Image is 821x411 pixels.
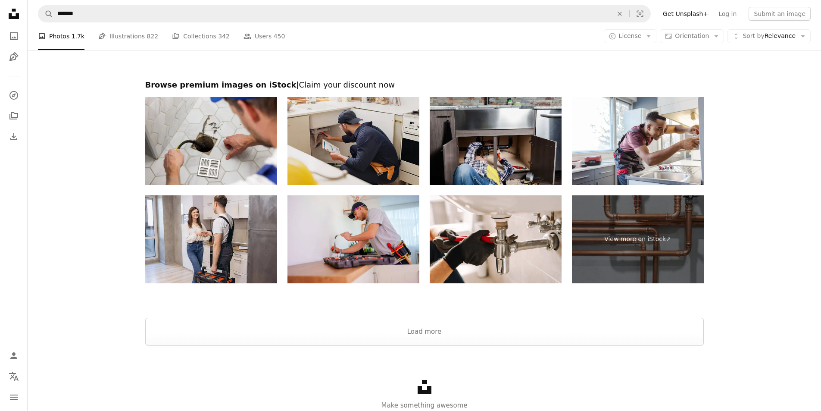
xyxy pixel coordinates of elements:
a: Get Unsplash+ [658,7,713,21]
a: Download History [5,128,22,145]
span: Relevance [743,32,796,41]
a: Log in [713,7,742,21]
img: Woman Plumber Fixing a Kitchen Sink [430,97,562,185]
button: Load more [145,318,704,345]
a: Users 450 [243,22,285,50]
img: African American male plumber fixing a leak in the kitchen sink at the customer's home [572,97,704,185]
span: Sort by [743,32,764,39]
a: Explore [5,87,22,104]
span: | Claim your discount now [296,80,395,89]
a: Illustrations [5,48,22,66]
img: working in a kitchen [287,195,419,283]
a: Log in / Sign up [5,347,22,364]
span: 450 [274,31,285,41]
button: Visual search [630,6,650,22]
a: View more on iStock↗ [572,195,704,283]
button: Clear [610,6,629,22]
button: Language [5,368,22,385]
a: Collections [5,107,22,125]
img: Plumber shaking hands with woman after finishing work in kitchen [145,195,277,283]
button: Search Unsplash [38,6,53,22]
a: Photos [5,28,22,45]
button: Sort byRelevance [727,29,811,43]
span: 342 [218,31,230,41]
button: License [604,29,657,43]
a: Collections 342 [172,22,230,50]
h2: Browse premium images on iStock [145,80,704,90]
span: 822 [147,31,159,41]
img: Plumber using adjustable wrench for repairing sink pipe [430,195,562,283]
a: Illustrations 822 [98,22,158,50]
p: Make something awesome [28,400,821,411]
span: License [619,32,642,39]
button: Submit an image [749,7,811,21]
img: Plumber, house and handyman with clipboard, inspection and maintenance with expert. Employee, con... [287,97,419,185]
button: Orientation [660,29,724,43]
a: Home — Unsplash [5,5,22,24]
button: Menu [5,389,22,406]
img: plumber unclogging blocked shower drain with hydro jetting at home bathroom. sewer cleaning service [145,97,277,185]
span: Orientation [675,32,709,39]
form: Find visuals sitewide [38,5,651,22]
